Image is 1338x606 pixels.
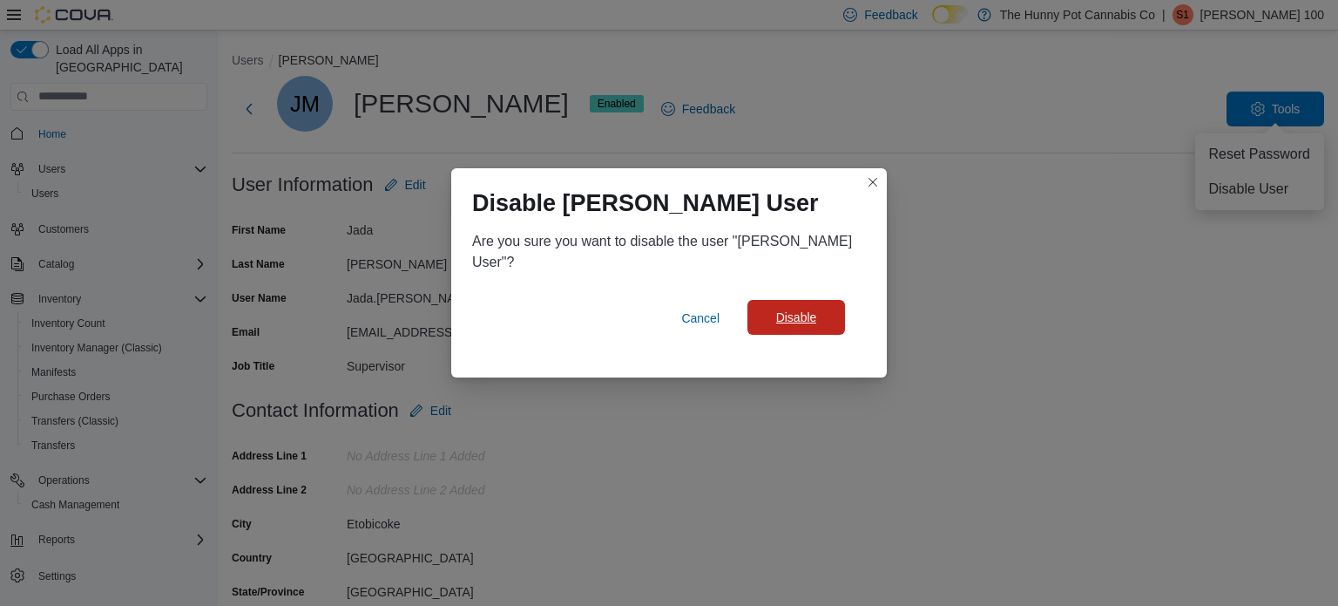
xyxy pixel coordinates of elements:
[472,189,819,217] h1: Disable [PERSON_NAME] User
[681,310,720,327] span: Cancel
[472,231,866,273] div: Are you sure you want to disable the user "[PERSON_NAME] User"?
[747,300,845,335] button: Disable
[674,301,726,336] button: Cancel
[776,309,817,326] span: Disable
[862,172,883,193] button: Closes this modal window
